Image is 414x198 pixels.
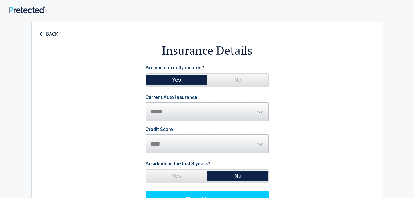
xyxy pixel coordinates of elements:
a: BACK [38,26,59,37]
label: Current Auto Insurance [146,95,197,100]
img: Main Logo [9,6,45,13]
span: Yes [146,170,207,182]
span: Yes [146,74,207,86]
label: Accidents in the last 3 years? [146,159,210,168]
label: Are you currently insured? [146,64,204,72]
h2: Insurance Details [66,43,349,58]
span: No [207,170,268,182]
span: No [207,74,268,86]
label: Credit Score [146,127,173,132]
